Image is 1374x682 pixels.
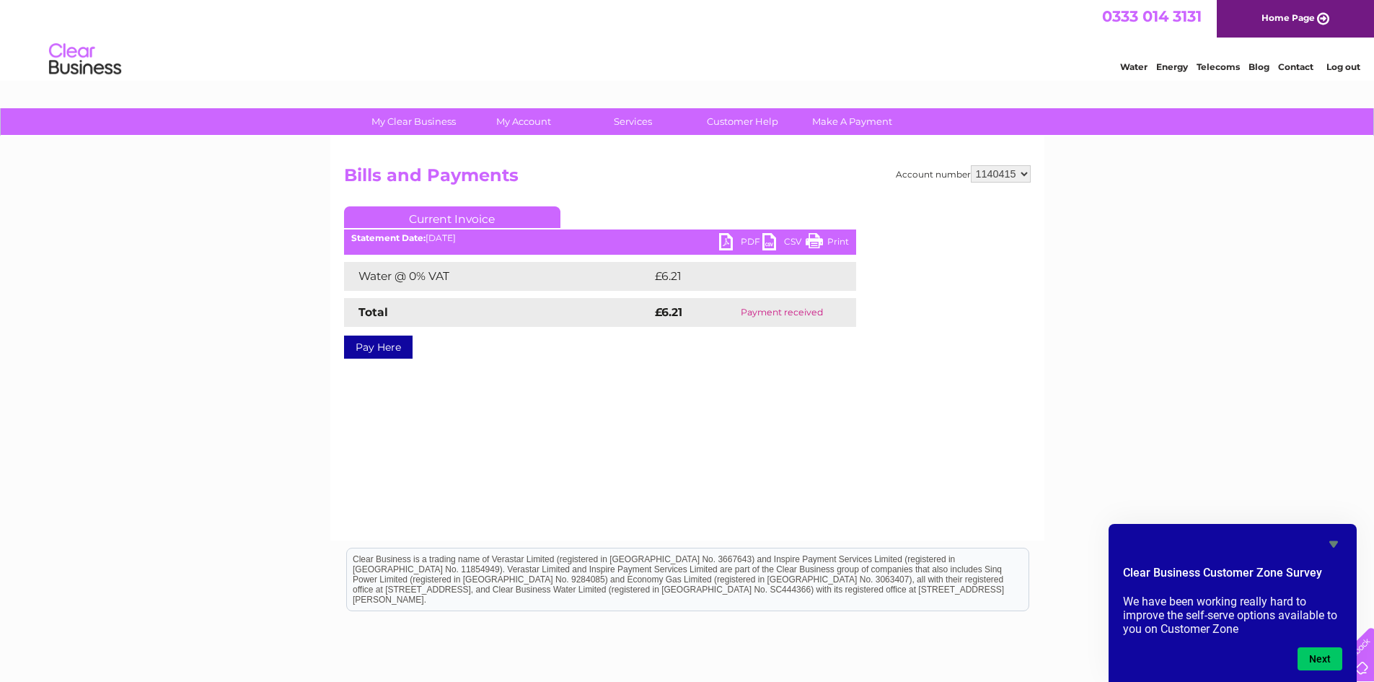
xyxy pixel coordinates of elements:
[344,336,413,359] a: Pay Here
[1249,61,1269,72] a: Blog
[354,108,473,135] a: My Clear Business
[896,165,1031,183] div: Account number
[1102,7,1202,25] a: 0333 014 3131
[344,165,1031,193] h2: Bills and Payments
[344,206,560,228] a: Current Invoice
[1123,595,1342,636] p: We have been working really hard to improve the self-serve options available to you on Customer Zone
[347,8,1029,70] div: Clear Business is a trading name of Verastar Limited (registered in [GEOGRAPHIC_DATA] No. 3667643...
[1325,535,1342,553] button: Hide survey
[48,38,122,82] img: logo.png
[793,108,912,135] a: Make A Payment
[1298,647,1342,670] button: Next question
[719,233,762,254] a: PDF
[1326,61,1360,72] a: Log out
[1120,61,1148,72] a: Water
[683,108,802,135] a: Customer Help
[351,232,426,243] b: Statement Date:
[806,233,849,254] a: Print
[708,298,856,327] td: Payment received
[344,262,651,291] td: Water @ 0% VAT
[651,262,820,291] td: £6.21
[344,233,856,243] div: [DATE]
[762,233,806,254] a: CSV
[358,305,388,319] strong: Total
[1278,61,1313,72] a: Contact
[1123,535,1342,670] div: Clear Business Customer Zone Survey
[573,108,692,135] a: Services
[1123,564,1342,589] h2: Clear Business Customer Zone Survey
[1197,61,1240,72] a: Telecoms
[1156,61,1188,72] a: Energy
[655,305,682,319] strong: £6.21
[464,108,583,135] a: My Account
